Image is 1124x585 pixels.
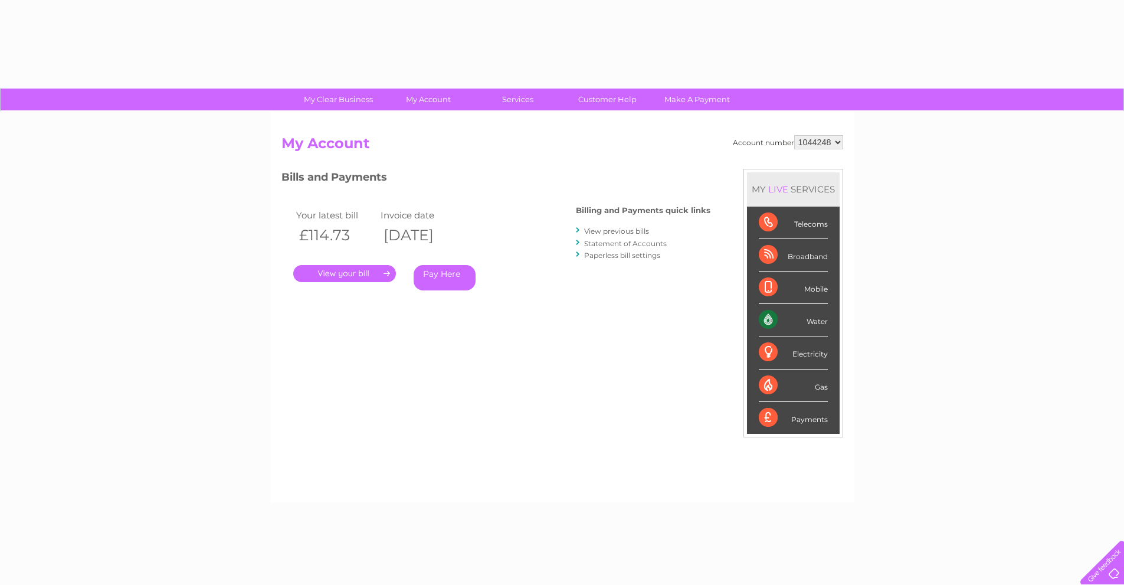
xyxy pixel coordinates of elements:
[747,172,840,206] div: MY SERVICES
[759,272,828,304] div: Mobile
[379,89,477,110] a: My Account
[759,402,828,434] div: Payments
[733,135,843,149] div: Account number
[584,227,649,236] a: View previous bills
[293,207,378,223] td: Your latest bill
[378,223,463,247] th: [DATE]
[378,207,463,223] td: Invoice date
[414,265,476,290] a: Pay Here
[759,207,828,239] div: Telecoms
[759,304,828,336] div: Water
[559,89,656,110] a: Customer Help
[293,265,396,282] a: .
[648,89,746,110] a: Make A Payment
[293,223,378,247] th: £114.73
[469,89,566,110] a: Services
[584,251,660,260] a: Paperless bill settings
[281,135,843,158] h2: My Account
[290,89,387,110] a: My Clear Business
[766,184,791,195] div: LIVE
[759,239,828,272] div: Broadband
[281,169,710,189] h3: Bills and Payments
[759,370,828,402] div: Gas
[576,206,710,215] h4: Billing and Payments quick links
[759,336,828,369] div: Electricity
[584,239,667,248] a: Statement of Accounts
